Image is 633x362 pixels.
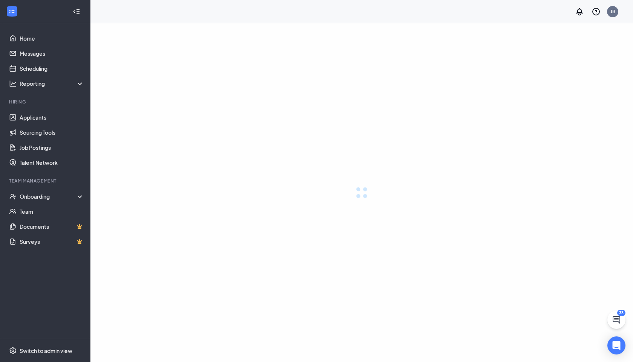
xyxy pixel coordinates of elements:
[20,110,84,125] a: Applicants
[20,193,84,200] div: Onboarding
[592,7,601,16] svg: QuestionInfo
[607,311,625,329] button: ChatActive
[610,8,615,15] div: JB
[575,7,584,16] svg: Notifications
[20,347,72,354] div: Switch to admin view
[73,8,80,15] svg: Collapse
[20,155,84,170] a: Talent Network
[20,140,84,155] a: Job Postings
[8,8,16,15] svg: WorkstreamLogo
[9,193,17,200] svg: UserCheck
[9,99,83,105] div: Hiring
[20,31,84,46] a: Home
[9,347,17,354] svg: Settings
[20,61,84,76] a: Scheduling
[20,204,84,219] a: Team
[612,315,621,324] svg: ChatActive
[20,125,84,140] a: Sourcing Tools
[20,219,84,234] a: DocumentsCrown
[9,178,83,184] div: Team Management
[20,234,84,249] a: SurveysCrown
[607,336,625,354] div: Open Intercom Messenger
[9,80,17,87] svg: Analysis
[20,46,84,61] a: Messages
[617,310,625,316] div: 33
[20,80,84,87] div: Reporting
